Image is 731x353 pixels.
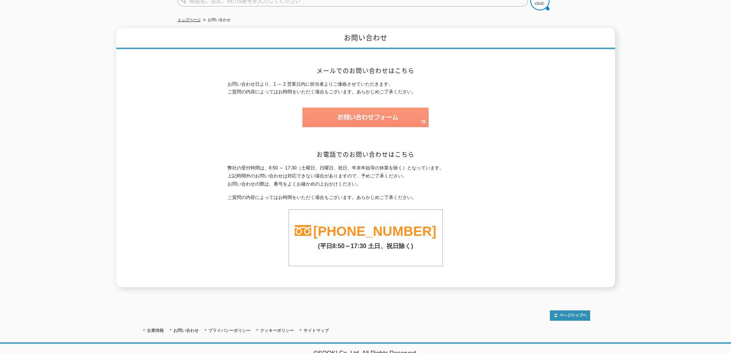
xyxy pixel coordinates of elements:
a: [PHONE_NUMBER] [313,224,436,239]
p: ご質問の内容によってはお時間をいただく場合もございます。あらかじめご了承ください。 [228,194,504,202]
h1: お問い合わせ [116,28,615,49]
h2: メールでのお問い合わせはこちら [228,66,504,75]
p: (平日8:50～17:30 土日、祝日除く) [289,239,442,250]
a: お問い合わせ [173,328,199,333]
img: トップページへ [550,310,590,321]
a: お問い合わせフォーム [302,120,429,126]
p: 弊社の受付時間は、8:50 ～ 17:30（土曜日、日曜日、祝日、年末年始等の休業を除く）となっています。 上記時間外のお問い合わせは対応できない場合がありますので、予めご了承ください。 お問い... [228,164,504,188]
p: お問い合わせ日より、1 ～ 2 営業日内に担当者よりご連絡させていただきます。 ご質問の内容によってはお時間をいただく場合もございます。あらかじめご了承ください。 [228,80,504,96]
a: サイトマップ [304,328,329,333]
h2: お電話でのお問い合わせはこちら [228,150,504,158]
a: プライバシーポリシー [208,328,251,333]
a: トップページ [178,18,201,22]
a: クッキーポリシー [260,328,294,333]
a: 企業情報 [147,328,164,333]
li: お問い合わせ [202,16,231,24]
img: お問い合わせフォーム [302,108,429,127]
